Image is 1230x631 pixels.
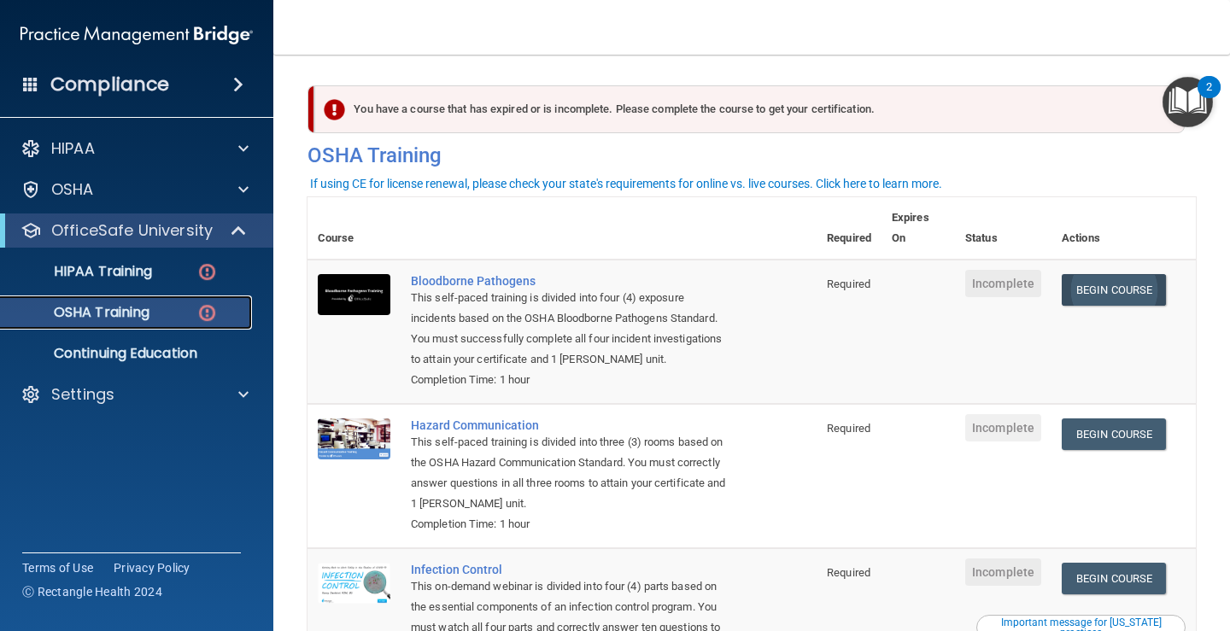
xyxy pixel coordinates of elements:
th: Status [955,197,1051,260]
a: Begin Course [1062,274,1166,306]
a: Begin Course [1062,418,1166,450]
img: exclamation-circle-solid-danger.72ef9ffc.png [324,99,345,120]
a: Hazard Communication [411,418,731,432]
span: Incomplete [965,558,1041,586]
span: Ⓒ Rectangle Health 2024 [22,583,162,600]
button: Open Resource Center, 2 new notifications [1163,77,1213,127]
a: OfficeSafe University [20,220,248,241]
p: OfficeSafe University [51,220,213,241]
div: This self-paced training is divided into three (3) rooms based on the OSHA Hazard Communication S... [411,432,731,514]
th: Expires On [881,197,955,260]
img: PMB logo [20,18,253,52]
div: 2 [1206,87,1212,109]
a: Terms of Use [22,559,93,576]
div: Completion Time: 1 hour [411,370,731,390]
iframe: Drift Widget Chat Controller [1145,514,1209,579]
a: Begin Course [1062,563,1166,594]
a: Settings [20,384,249,405]
span: Required [827,278,870,290]
th: Required [817,197,881,260]
p: HIPAA [51,138,95,159]
span: Required [827,422,870,435]
p: OSHA Training [11,304,149,321]
img: danger-circle.6113f641.png [196,302,218,324]
div: If using CE for license renewal, please check your state's requirements for online vs. live cours... [310,178,942,190]
a: Privacy Policy [114,559,190,576]
h4: OSHA Training [307,143,1196,167]
button: If using CE for license renewal, please check your state's requirements for online vs. live cours... [307,175,945,192]
th: Actions [1051,197,1196,260]
img: danger-circle.6113f641.png [196,261,218,283]
a: HIPAA [20,138,249,159]
th: Course [307,197,401,260]
p: OSHA [51,179,94,200]
span: Incomplete [965,270,1041,297]
div: This self-paced training is divided into four (4) exposure incidents based on the OSHA Bloodborne... [411,288,731,370]
p: HIPAA Training [11,263,152,280]
div: You have a course that has expired or is incomplete. Please complete the course to get your certi... [314,85,1185,133]
div: Completion Time: 1 hour [411,514,731,535]
h4: Compliance [50,73,169,96]
span: Required [827,566,870,579]
a: Bloodborne Pathogens [411,274,731,288]
p: Settings [51,384,114,405]
a: OSHA [20,179,249,200]
p: Continuing Education [11,345,244,362]
span: Incomplete [965,414,1041,441]
a: Infection Control [411,563,731,576]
